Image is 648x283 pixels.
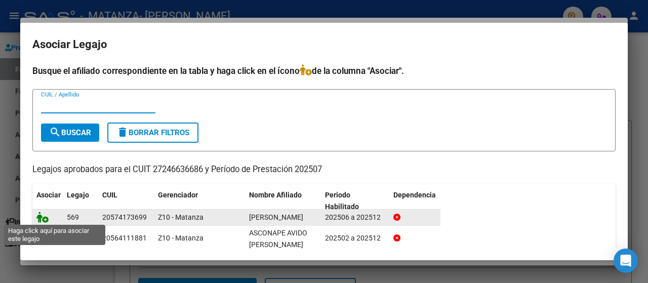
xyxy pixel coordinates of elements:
[49,126,61,138] mat-icon: search
[154,184,245,218] datatable-header-cell: Gerenciador
[32,64,616,77] h4: Busque el afiliado correspondiente en la tabla y haga click en el ícono de la columna "Asociar".
[393,191,436,199] span: Dependencia
[32,184,63,218] datatable-header-cell: Asociar
[249,191,302,199] span: Nombre Afiliado
[102,232,147,244] div: 20564111881
[49,128,91,137] span: Buscar
[98,184,154,218] datatable-header-cell: CUIL
[614,249,638,273] div: Open Intercom Messenger
[102,191,117,199] span: CUIL
[36,191,61,199] span: Asociar
[67,213,79,221] span: 569
[63,184,98,218] datatable-header-cell: Legajo
[32,35,616,54] h2: Asociar Legajo
[325,212,385,223] div: 202506 a 202512
[102,212,147,223] div: 20574173699
[107,123,198,143] button: Borrar Filtros
[158,191,198,199] span: Gerenciador
[67,234,79,242] span: 528
[325,232,385,244] div: 202502 a 202512
[325,191,359,211] span: Periodo Habilitado
[67,191,89,199] span: Legajo
[32,164,616,176] p: Legajos aprobados para el CUIT 27246636686 y Período de Prestación 202507
[321,184,389,218] datatable-header-cell: Periodo Habilitado
[158,213,204,221] span: Z10 - Matanza
[41,124,99,142] button: Buscar
[116,126,129,138] mat-icon: delete
[389,184,465,218] datatable-header-cell: Dependencia
[249,229,307,249] span: ASCONAPE AVIDO JOAQUIN MATEO
[116,128,189,137] span: Borrar Filtros
[249,213,303,221] span: LUNA YAEL IBRAHIN
[245,184,321,218] datatable-header-cell: Nombre Afiliado
[158,234,204,242] span: Z10 - Matanza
